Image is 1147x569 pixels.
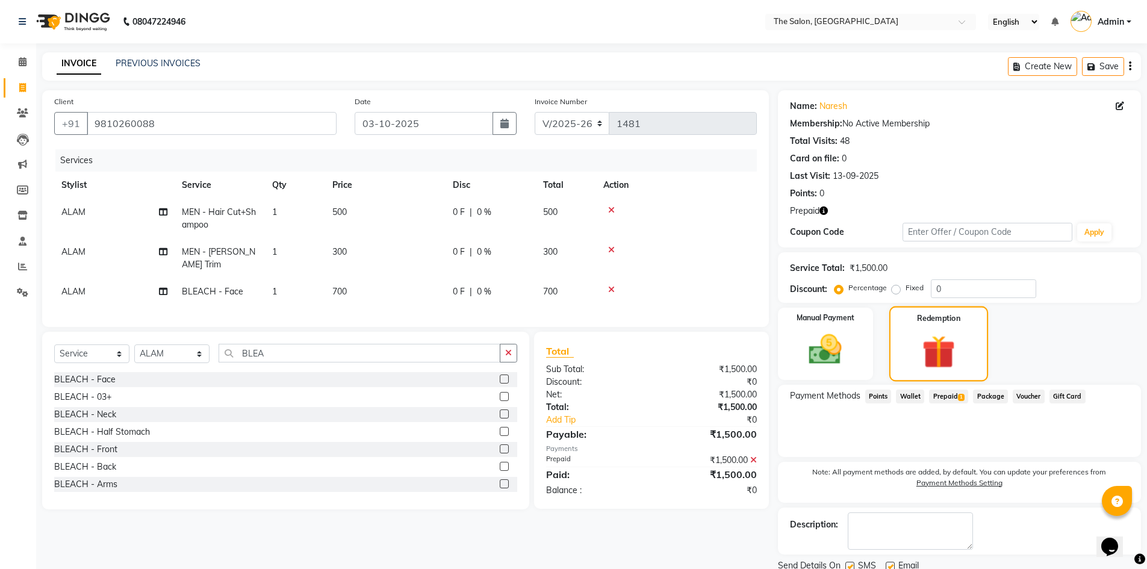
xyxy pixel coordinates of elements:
div: Payable: [537,427,651,441]
div: BLEACH - Neck [54,408,116,421]
span: Payment Methods [790,390,860,402]
div: ₹1,500.00 [651,454,766,467]
label: Percentage [848,282,887,293]
div: Discount: [537,376,651,388]
span: 1 [958,394,965,401]
div: Description: [790,518,838,531]
div: BLEACH - Arms [54,478,117,491]
label: Redemption [917,312,960,324]
span: Points [865,390,892,403]
span: BLEACH - Face [182,286,243,297]
span: ALAM [61,286,85,297]
img: logo [31,5,113,39]
span: Voucher [1013,390,1045,403]
div: ₹1,500.00 [651,427,766,441]
div: Service Total: [790,262,845,275]
span: Total [546,345,574,358]
div: Total Visits: [790,135,838,148]
input: Search or Scan [219,344,500,362]
div: ₹0 [651,484,766,497]
div: Total: [537,401,651,414]
span: 500 [543,207,558,217]
th: Total [536,172,596,199]
span: ALAM [61,246,85,257]
th: Qty [265,172,325,199]
label: Client [54,96,73,107]
img: _gift.svg [912,331,966,372]
div: ₹1,500.00 [651,388,766,401]
span: | [470,206,472,219]
img: _cash.svg [798,331,852,368]
span: Wallet [896,390,924,403]
a: Add Tip [537,414,670,426]
img: Admin [1071,11,1092,32]
label: Date [355,96,371,107]
div: BLEACH - 03+ [54,391,111,403]
div: ₹0 [671,414,766,426]
div: Balance : [537,484,651,497]
div: ₹1,500.00 [651,401,766,414]
div: Sub Total: [537,363,651,376]
div: Coupon Code [790,226,903,238]
span: MEN - Hair Cut+Shampoo [182,207,256,230]
div: ₹1,500.00 [651,467,766,482]
div: Name: [790,100,817,113]
span: | [470,285,472,298]
th: Stylist [54,172,175,199]
div: Services [55,149,766,172]
div: ₹0 [651,376,766,388]
th: Price [325,172,446,199]
b: 08047224946 [132,5,185,39]
div: Points: [790,187,817,200]
a: PREVIOUS INVOICES [116,58,200,69]
span: 700 [543,286,558,297]
span: ALAM [61,207,85,217]
div: Membership: [790,117,842,130]
div: Paid: [537,467,651,482]
div: Card on file: [790,152,839,165]
span: 0 F [453,206,465,219]
label: Payment Methods Setting [916,477,1002,488]
div: 48 [840,135,850,148]
span: | [470,246,472,258]
div: Last Visit: [790,170,830,182]
div: Discount: [790,283,827,296]
span: 1 [272,286,277,297]
span: MEN - [PERSON_NAME] Trim [182,246,255,270]
span: 1 [272,246,277,257]
div: Net: [537,388,651,401]
div: Payments [546,444,756,454]
div: No Active Membership [790,117,1129,130]
span: 500 [332,207,347,217]
label: Manual Payment [797,312,854,323]
div: BLEACH - Half Stomach [54,426,150,438]
button: Apply [1077,223,1111,241]
th: Action [596,172,757,199]
div: 13-09-2025 [833,170,878,182]
label: Invoice Number [535,96,587,107]
span: 0 F [453,246,465,258]
th: Service [175,172,265,199]
div: 0 [842,152,847,165]
th: Disc [446,172,536,199]
a: Naresh [819,100,847,113]
span: 0 % [477,246,491,258]
span: Admin [1098,16,1124,28]
span: 0 % [477,285,491,298]
button: Save [1082,57,1124,76]
div: Prepaid [537,454,651,467]
span: 700 [332,286,347,297]
span: Package [973,390,1008,403]
input: Enter Offer / Coupon Code [903,223,1072,241]
span: 300 [543,246,558,257]
span: 0 F [453,285,465,298]
div: ₹1,500.00 [651,363,766,376]
div: 0 [819,187,824,200]
span: Gift Card [1049,390,1086,403]
button: Create New [1008,57,1077,76]
a: INVOICE [57,53,101,75]
span: Prepaid [929,390,968,403]
label: Fixed [906,282,924,293]
button: +91 [54,112,88,135]
span: 0 % [477,206,491,219]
